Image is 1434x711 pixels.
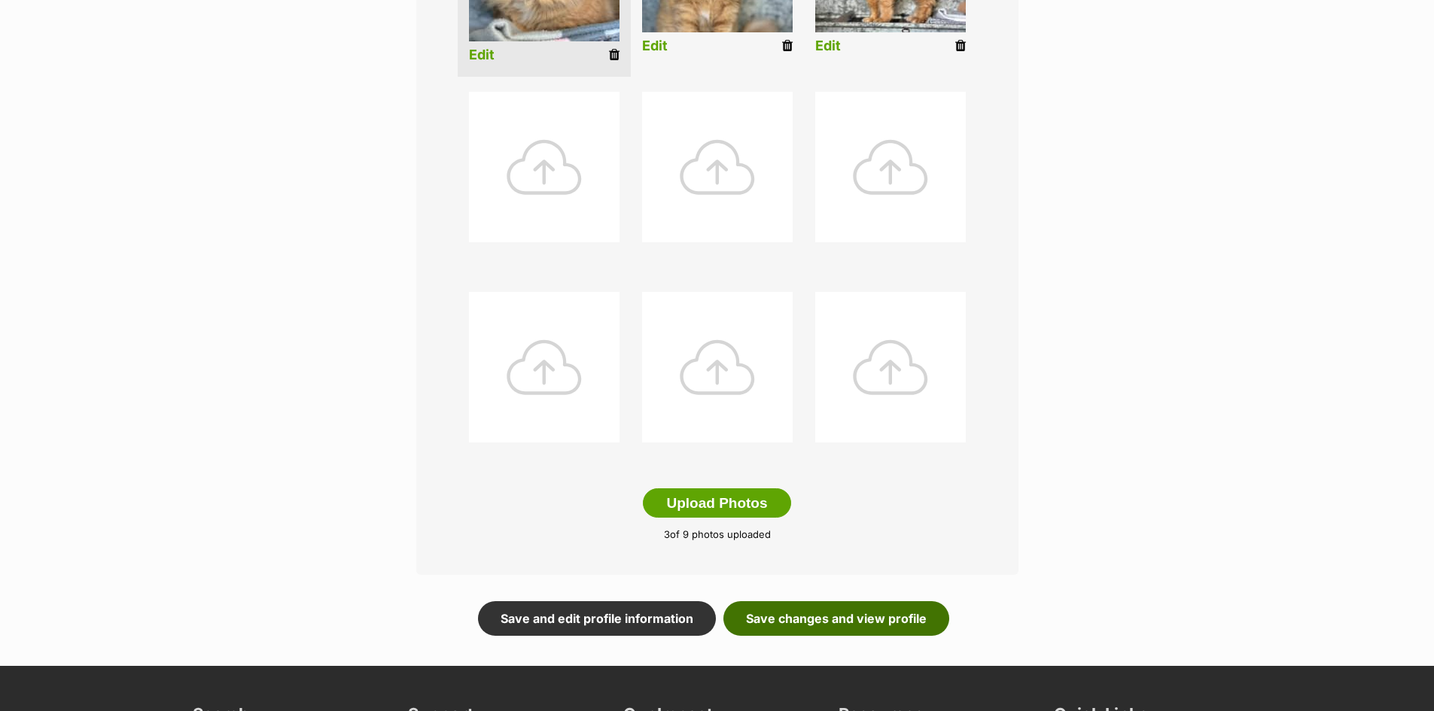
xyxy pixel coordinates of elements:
a: Save changes and view profile [723,601,949,636]
span: 3 [664,528,670,540]
a: Edit [642,38,668,54]
a: Edit [815,38,841,54]
a: Save and edit profile information [478,601,716,636]
p: of 9 photos uploaded [439,527,996,542]
button: Upload Photos [643,488,790,518]
a: Edit [469,47,495,63]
